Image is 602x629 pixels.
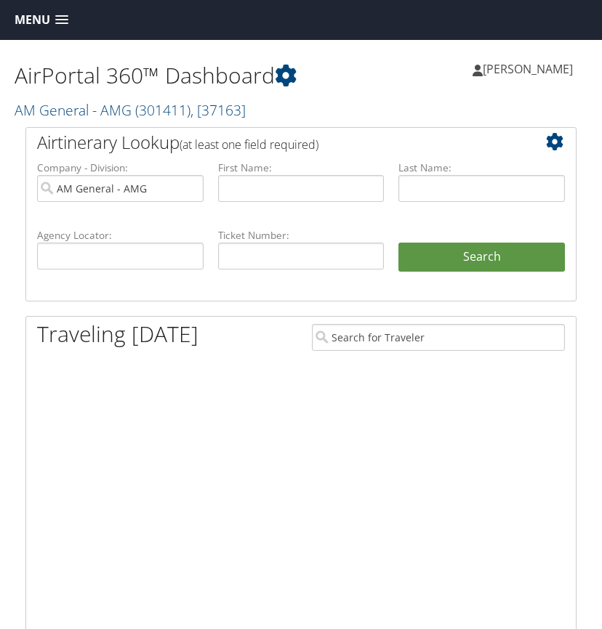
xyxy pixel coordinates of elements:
[37,161,204,175] label: Company - Division:
[190,100,246,120] span: , [ 37163 ]
[135,100,190,120] span: ( 301411 )
[37,319,198,349] h1: Traveling [DATE]
[483,61,573,77] span: [PERSON_NAME]
[473,47,587,91] a: [PERSON_NAME]
[180,137,318,153] span: (at least one field required)
[398,243,565,272] button: Search
[37,130,519,155] h2: Airtinerary Lookup
[7,8,76,32] a: Menu
[398,161,565,175] label: Last Name:
[312,324,565,351] input: Search for Traveler
[218,161,385,175] label: First Name:
[15,13,50,27] span: Menu
[218,228,385,243] label: Ticket Number:
[15,60,301,91] h1: AirPortal 360™ Dashboard
[15,100,246,120] a: AM General - AMG
[37,228,204,243] label: Agency Locator:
